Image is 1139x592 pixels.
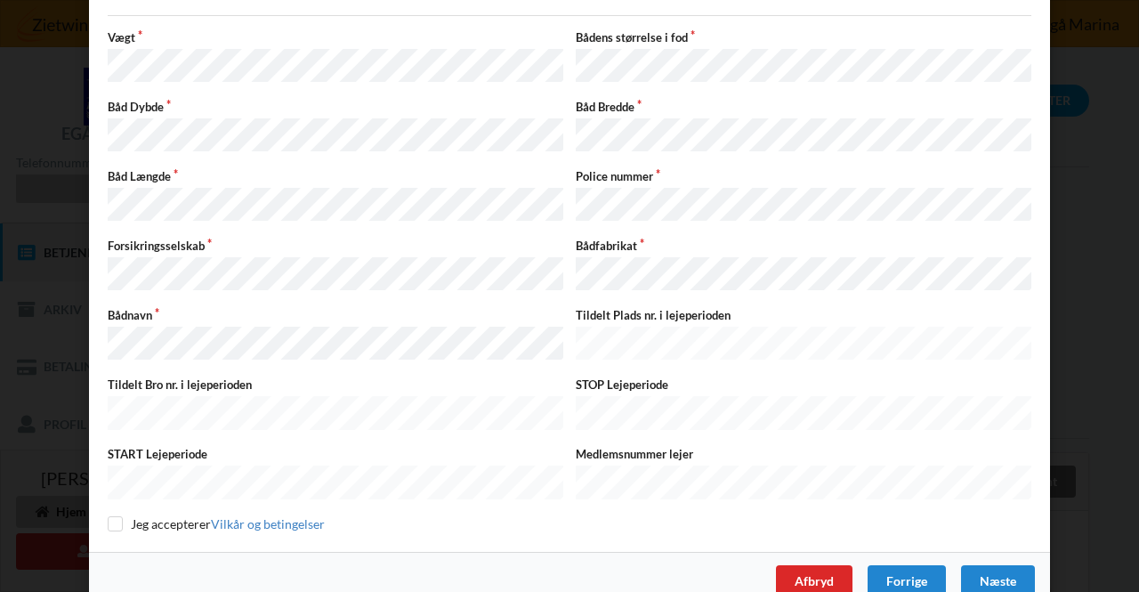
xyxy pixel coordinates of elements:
label: Bådens størrelse i fod [576,29,1031,45]
label: Medlemsnummer lejer [576,446,1031,462]
label: Båd Bredde [576,99,1031,115]
a: Vilkår og betingelser [211,516,325,531]
label: Tildelt Bro nr. i lejeperioden [108,377,563,393]
label: Police nummer [576,168,1031,184]
label: Forsikringsselskab [108,238,563,254]
label: Jeg accepterer [108,516,325,531]
label: Båd Dybde [108,99,563,115]
label: STOP Lejeperiode [576,377,1031,393]
label: Bådfabrikat [576,238,1031,254]
label: Båd Længde [108,168,563,184]
label: Vægt [108,29,563,45]
label: Bådnavn [108,307,563,323]
label: Tildelt Plads nr. i lejeperioden [576,307,1031,323]
label: START Lejeperiode [108,446,563,462]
